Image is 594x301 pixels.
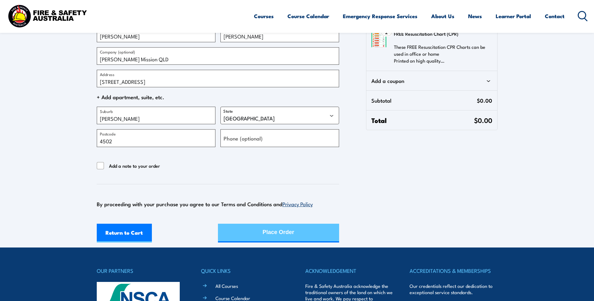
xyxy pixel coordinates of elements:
span: 2 [385,30,388,35]
a: Contact [545,8,565,24]
label: Postcode [100,130,116,137]
input: First name [97,24,215,42]
label: Suburb [100,108,113,114]
label: Company (optional) [100,48,135,55]
h4: ACKNOWLEDGEMENT [305,266,393,275]
span: Total [371,115,474,125]
a: News [468,8,482,24]
label: State [223,108,233,114]
a: About Us [431,8,454,24]
input: Company (optional) [97,47,339,65]
input: Phone (optional) [220,129,339,147]
a: Emergency Response Services [343,8,417,24]
span: + Add apartment, suite, etc. [97,92,339,102]
span: $0.00 [474,115,492,125]
button: Place Order [218,224,339,242]
a: Privacy Policy [282,200,313,207]
span: Subtotal [371,96,477,105]
a: Courses [254,8,274,24]
input: Last name [220,24,339,42]
label: Address [100,71,114,77]
h4: OUR PARTNERS [97,266,184,275]
span: By proceeding with your purchase you agree to our Terms and Conditions and [97,200,313,208]
label: Phone (optional) [224,134,263,142]
a: Return to Cart [97,224,152,242]
div: Add a coupon [371,76,492,85]
p: These FREE Resuscitation CPR Charts can be used in office or home Printed on high quality… [394,43,488,64]
span: $0.00 [477,96,492,105]
h3: FREE Resuscitation Chart (CPR) [394,29,488,38]
a: Learner Portal [496,8,531,24]
input: Suburb [97,107,215,124]
h4: ACCREDITATIONS & MEMBERSHIPS [410,266,497,275]
div: Place Order [263,224,294,241]
h4: QUICK LINKS [201,266,289,275]
img: FREE Resuscitation Chart - What are the 7 steps to CPR? [371,32,386,47]
p: Our credentials reflect our dedication to exceptional service standards. [410,283,497,295]
input: Postcode [97,129,215,147]
a: All Courses [215,283,238,289]
input: Add a note to your order [97,162,104,170]
a: Course Calendar [287,8,329,24]
span: Add a note to your order [109,162,160,170]
input: Address [97,70,339,87]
